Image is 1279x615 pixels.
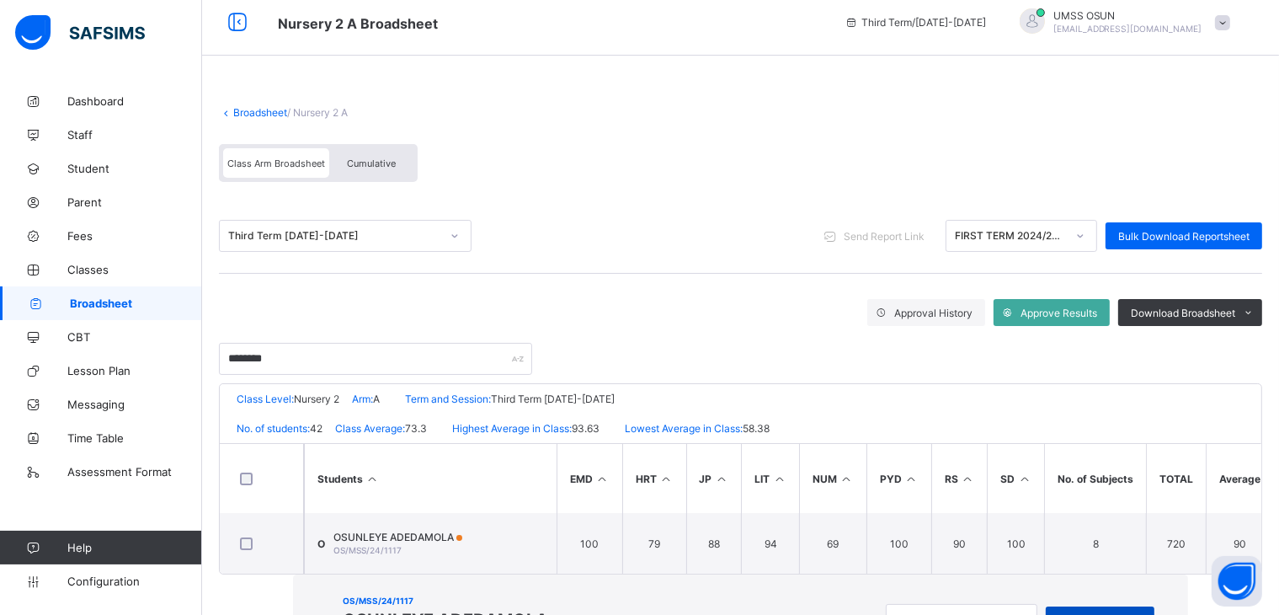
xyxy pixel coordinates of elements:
[70,297,202,310] span: Broadsheet
[67,575,201,588] span: Configuration
[622,513,686,574] td: 79
[67,162,202,175] span: Student
[572,422,600,435] span: 93.63
[1053,24,1202,34] span: [EMAIL_ADDRESS][DOMAIN_NAME]
[237,393,294,405] span: Class Level:
[1219,537,1260,550] span: 90
[317,537,325,550] span: O
[365,473,380,485] i: Sort Ascending
[67,541,201,554] span: Help
[1044,444,1146,513] th: No. of Subjects
[931,444,988,513] th: RS
[839,473,854,485] i: Sort in Ascending Order
[67,330,202,344] span: CBT
[1159,537,1193,550] span: 720
[1017,473,1031,485] i: Sort in Ascending Order
[237,422,310,435] span: No. of students:
[310,422,322,435] span: 42
[67,364,202,377] span: Lesson Plan
[686,444,742,513] th: JP
[452,422,572,435] span: Highest Average in Class:
[987,444,1044,513] th: SD
[772,473,786,485] i: Sort in Ascending Order
[294,393,339,405] span: Nursery 2
[1206,444,1273,513] th: Average
[799,513,866,574] td: 69
[352,393,373,405] span: Arm:
[625,422,743,435] span: Lowest Average in Class:
[333,545,402,555] span: OS/MSS/24/1117
[67,128,202,142] span: Staff
[845,16,986,29] span: session/term information
[347,158,396,169] span: Cumulative
[333,531,462,543] span: OSUNLEYE ADEDAMOLA
[15,15,145,51] img: safsims
[491,393,615,405] span: Third Term [DATE]-[DATE]
[557,444,622,513] th: EMD
[866,513,931,574] td: 100
[1131,307,1235,319] span: Download Broadsheet
[799,444,866,513] th: NUM
[67,465,202,479] span: Assessment Format
[715,473,729,485] i: Sort in Ascending Order
[405,422,427,435] span: 73.3
[67,229,202,243] span: Fees
[304,444,557,513] th: Students
[67,263,202,276] span: Classes
[373,393,380,405] span: A
[659,473,674,485] i: Sort in Ascending Order
[405,393,491,405] span: Term and Session:
[278,15,438,32] span: Class Arm Broadsheet
[686,513,742,574] td: 88
[287,106,348,119] span: / Nursery 2 A
[987,513,1044,574] td: 100
[844,230,925,243] span: Send Report Link
[743,422,770,435] span: 58.38
[904,473,919,485] i: Sort in Ascending Order
[1021,307,1097,319] span: Approve Results
[1118,230,1250,243] span: Bulk Download Reportsheet
[955,230,1066,243] div: FIRST TERM 2024/2025
[1003,8,1239,36] div: UMSSOSUN
[961,473,975,485] i: Sort in Ascending Order
[894,307,973,319] span: Approval History
[335,422,405,435] span: Class Average:
[557,513,622,574] td: 100
[1058,537,1133,550] span: 8
[228,230,440,243] div: Third Term [DATE]-[DATE]
[67,431,202,445] span: Time Table
[1146,444,1206,513] th: TOTAL
[741,444,799,513] th: LIT
[741,513,799,574] td: 94
[233,106,287,119] a: Broadsheet
[595,473,610,485] i: Sort in Ascending Order
[67,94,202,108] span: Dashboard
[622,444,686,513] th: HRT
[67,195,202,209] span: Parent
[931,513,988,574] td: 90
[1053,9,1202,22] span: UMSS OSUN
[343,596,548,606] span: OS/MSS/24/1117
[1212,556,1262,607] button: Open asap
[866,444,931,513] th: PYD
[227,158,325,169] span: Class Arm Broadsheet
[67,398,202,411] span: Messaging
